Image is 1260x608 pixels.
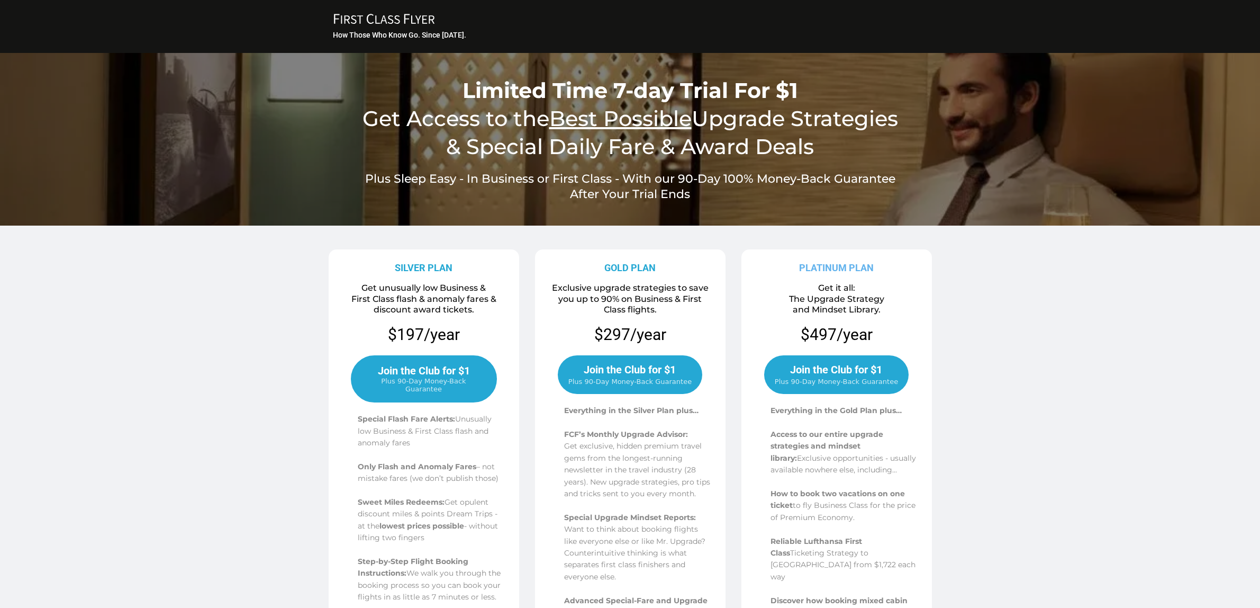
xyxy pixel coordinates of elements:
span: How to book two vacations on one ticket [770,489,905,510]
span: Join the Club for $1 [584,363,676,376]
span: to fly Business Class for the price of Premium Economy. [770,500,915,522]
span: Everything in the Gold Plan plus… [770,406,902,415]
span: Get unusually low Business & [361,283,486,293]
span: Join the Club for $1 [378,364,470,377]
strong: PLATINUM PLAN [799,262,874,273]
span: Only Flash and Anomaly Fares [358,462,476,471]
h3: How Those Who Know Go. Since [DATE]. [333,30,929,40]
span: Get Access to the Upgrade Strategies [362,105,898,131]
span: Get opulent discount miles & points Dream Trips - at the [358,497,497,531]
span: Plus 90-Day Money-Back Guarantee [362,377,485,393]
span: Plus Sleep Easy - In Business or First Class - With our 90-Day 100% Money-Back Guarantee [365,172,895,186]
strong: GOLD PLAN [604,262,656,273]
span: Get it all: [818,283,855,293]
span: Ticketing Strategy to [GEOGRAPHIC_DATA] from $1,722 each way [770,548,915,582]
span: Everything in the Silver Plan plus… [564,406,699,415]
span: and Mindset Library. [793,305,881,315]
span: Special Flash Fare Alerts: [358,414,455,424]
span: lowest prices possible [379,521,464,531]
span: After Your Trial Ends [570,187,690,201]
span: Unusually low Business & First Class flash and anomaly fares [358,414,492,448]
span: We walk you through the booking process so you can book your flights in as little as 7 minutes or... [358,568,501,602]
u: Best Possible [549,105,692,131]
span: FCF’s Monthly Upgrade Advisor: [564,430,688,439]
span: Exclusive opportunities - usually available nowhere else, including... [770,453,916,475]
p: $497/year [801,324,873,345]
span: Want to think about booking flights like everyone else or like Mr. Upgrade?Counterintuitive think... [564,524,705,582]
span: Step-by-Step Flight Booking Instructions: [358,557,468,578]
span: & Special Daily Fare & Award Deals [446,133,814,159]
p: $197/year [332,324,515,345]
strong: SILVER PLAN [395,262,452,273]
a: Join the Club for $1 Plus 90-Day Money-Back Guarantee [351,355,497,403]
span: Plus 90-Day Money-Back Guarantee [775,378,898,386]
span: Sweet Miles Redeems: [358,497,445,507]
span: Special Upgrade Mindset Reports: [564,513,696,522]
a: Join the Club for $1 Plus 90-Day Money-Back Guarantee [558,355,702,394]
span: Limited Time 7-day Trial For $1 [463,77,798,103]
span: Plus 90-Day Money-Back Guarantee [568,378,692,386]
span: Reliable Lufthansa First Class [770,537,862,558]
a: Join the Club for $1 Plus 90-Day Money-Back Guarantee [764,355,909,394]
span: Access to our entire upgrade strategies and mindset library: [770,430,883,463]
span: The Upgrade Strategy [789,294,884,304]
span: Join the Club for $1 [790,363,882,376]
span: Get exclusive, hidden premium travel gems from the longest-running newsletter in the travel indus... [564,441,710,498]
p: $297/year [594,324,666,345]
span: First Class flash & anomaly fares & discount award tickets. [351,294,496,315]
span: Exclusive upgrade strategies to save you up to 90% on Business & First Class flights. [552,283,709,315]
